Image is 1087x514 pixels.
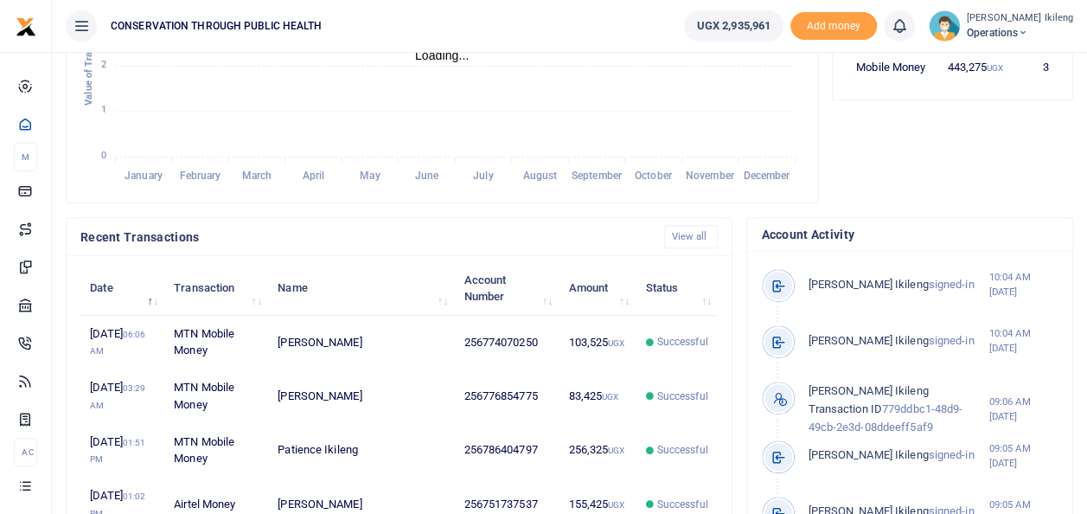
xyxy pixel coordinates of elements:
[686,170,735,182] tspan: November
[989,326,1058,356] small: 10:04 AM [DATE]
[987,63,1003,73] small: UGX
[808,384,928,397] span: [PERSON_NAME] Ikileng
[1013,48,1058,85] td: 3
[657,334,708,350] span: Successful
[101,105,106,116] tspan: 1
[636,261,718,315] th: Status: activate to sort column ascending
[90,383,145,410] small: 03:29 AM
[559,423,636,477] td: 256,325
[415,48,470,62] text: Loading...
[14,438,37,466] li: Ac
[602,392,618,402] small: UGX
[657,442,708,458] span: Successful
[473,170,493,182] tspan: July
[790,18,877,31] a: Add money
[664,225,719,248] a: View all
[808,402,881,415] span: Transaction ID
[929,10,1073,42] a: profile-user [PERSON_NAME] Ikileng Operations
[454,261,559,315] th: Account Number: activate to sort column ascending
[572,170,623,182] tspan: September
[180,170,221,182] tspan: February
[523,170,558,182] tspan: August
[808,334,928,347] span: [PERSON_NAME] Ikileng
[808,276,988,294] p: signed-in
[808,382,988,436] p: 779ddbc1-48d9-49cb-2e3d-08ddeeff5af9
[559,369,636,423] td: 83,425
[684,10,783,42] a: UGX 2,935,961
[80,228,650,247] h4: Recent Transactions
[989,441,1058,471] small: 09:05 AM [DATE]
[101,59,106,70] tspan: 2
[125,170,163,182] tspan: January
[80,423,164,477] td: [DATE]
[164,423,268,477] td: MTN Mobile Money
[967,25,1073,41] span: Operations
[164,261,268,315] th: Transaction: activate to sort column ascending
[697,17,770,35] span: UGX 2,935,961
[164,369,268,423] td: MTN Mobile Money
[268,261,454,315] th: Name: activate to sort column ascending
[80,261,164,315] th: Date: activate to sort column descending
[989,395,1058,424] small: 09:06 AM [DATE]
[454,369,559,423] td: 256776854775
[790,12,877,41] span: Add money
[415,170,439,182] tspan: June
[677,10,790,42] li: Wallet ballance
[608,446,624,455] small: UGX
[808,447,988,465] p: signed-in
[808,332,988,350] p: signed-in
[16,19,36,32] a: logo-small logo-large logo-large
[808,278,928,291] span: [PERSON_NAME] Ikileng
[16,16,36,37] img: logo-small
[454,423,559,477] td: 256786404797
[268,369,454,423] td: [PERSON_NAME]
[14,143,37,171] li: M
[360,170,380,182] tspan: May
[268,316,454,369] td: [PERSON_NAME]
[808,448,928,461] span: [PERSON_NAME] Ikileng
[303,170,325,182] tspan: April
[847,48,937,85] td: Mobile Money
[104,18,329,34] span: CONSERVATION THROUGH PUBLIC HEALTH
[761,225,1058,244] h4: Account Activity
[454,316,559,369] td: 256774070250
[242,170,272,182] tspan: March
[80,369,164,423] td: [DATE]
[101,150,106,161] tspan: 0
[657,389,708,404] span: Successful
[989,270,1058,299] small: 10:04 AM [DATE]
[80,316,164,369] td: [DATE]
[790,12,877,41] li: Toup your wallet
[635,170,673,182] tspan: October
[164,316,268,369] td: MTN Mobile Money
[929,10,960,42] img: profile-user
[559,316,636,369] td: 103,525
[608,338,624,348] small: UGX
[967,11,1073,26] small: [PERSON_NAME] Ikileng
[268,423,454,477] td: Patience Ikileng
[559,261,636,315] th: Amount: activate to sort column ascending
[937,48,1013,85] td: 443,275
[743,170,790,182] tspan: December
